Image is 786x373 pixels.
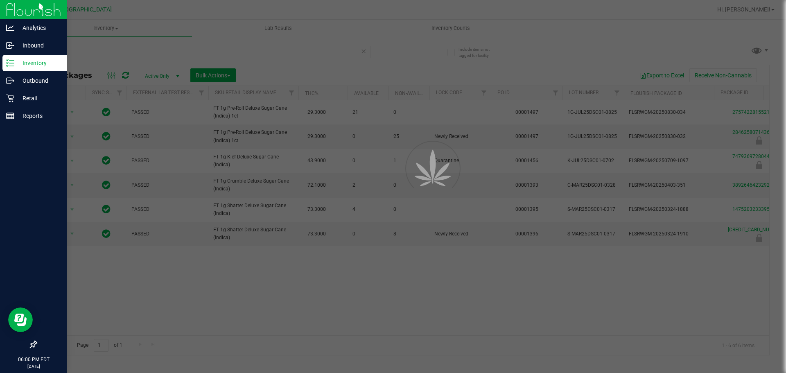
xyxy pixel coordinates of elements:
inline-svg: Outbound [6,77,14,85]
p: Inbound [14,41,63,50]
p: Outbound [14,76,63,86]
inline-svg: Inventory [6,59,14,67]
p: Analytics [14,23,63,33]
p: Inventory [14,58,63,68]
inline-svg: Inbound [6,41,14,50]
inline-svg: Retail [6,94,14,102]
p: Retail [14,93,63,103]
iframe: Resource center [8,307,33,332]
p: Reports [14,111,63,121]
p: 06:00 PM EDT [4,356,63,363]
inline-svg: Reports [6,112,14,120]
p: [DATE] [4,363,63,369]
inline-svg: Analytics [6,24,14,32]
